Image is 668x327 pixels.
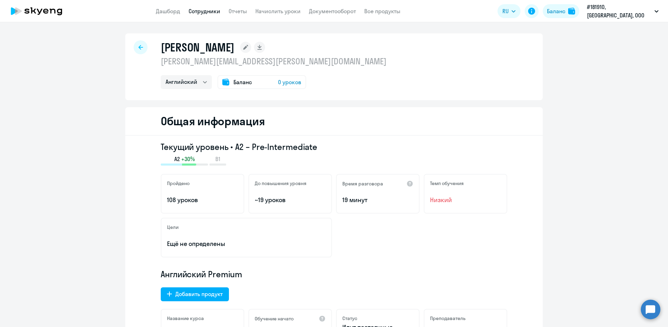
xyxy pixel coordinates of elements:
[161,269,242,280] span: Английский Premium
[309,8,356,15] a: Документооборот
[255,316,294,322] h5: Обучение начато
[189,8,220,15] a: Сотрудники
[430,180,464,186] h5: Темп обучения
[587,3,652,19] p: #181910, [GEOGRAPHIC_DATA], ООО
[255,196,326,205] p: ~19 уроков
[161,56,387,67] p: [PERSON_NAME][EMAIL_ADDRESS][PERSON_NAME][DOMAIN_NAME]
[161,40,234,54] h1: [PERSON_NAME]
[233,78,252,86] span: Баланс
[502,7,509,15] span: RU
[364,8,400,15] a: Все продукты
[430,315,466,321] h5: Преподаватель
[342,315,357,321] h5: Статус
[568,8,575,15] img: balance
[175,290,223,298] div: Добавить продукт
[167,196,238,205] p: 108 уроков
[161,287,229,301] button: Добавить продукт
[342,196,413,205] p: 19 минут
[167,239,326,248] p: Ещё не определены
[342,181,383,187] h5: Время разговора
[583,3,662,19] button: #181910, [GEOGRAPHIC_DATA], ООО
[181,155,195,163] span: +30%
[174,155,180,163] span: A2
[167,224,178,230] h5: Цели
[229,8,247,15] a: Отчеты
[498,4,520,18] button: RU
[215,155,220,163] span: B1
[255,180,307,186] h5: До повышения уровня
[167,315,204,321] h5: Название курса
[430,196,501,205] span: Низкий
[167,180,190,186] h5: Пройдено
[278,78,301,86] span: 0 уроков
[156,8,180,15] a: Дашборд
[161,114,265,128] h2: Общая информация
[255,8,301,15] a: Начислить уроки
[543,4,579,18] button: Балансbalance
[161,141,507,152] h3: Текущий уровень • A2 – Pre-Intermediate
[547,7,565,15] div: Баланс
